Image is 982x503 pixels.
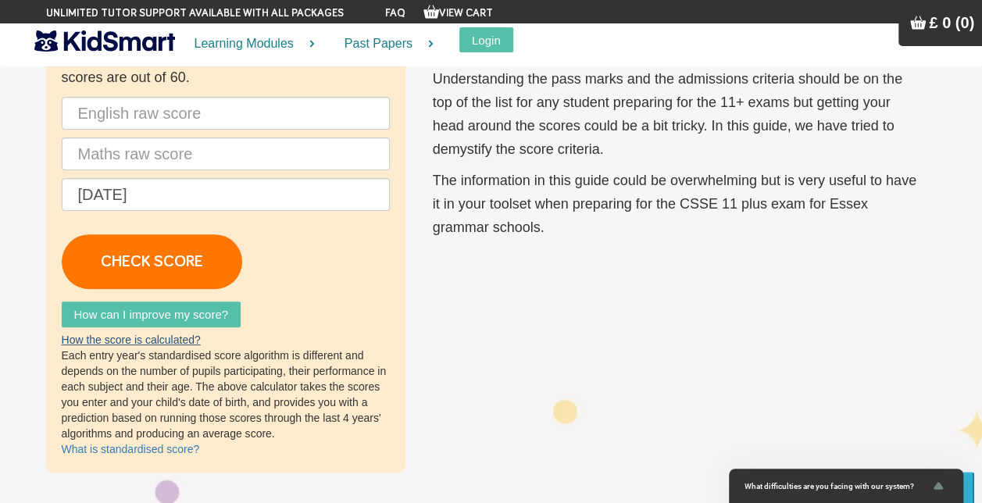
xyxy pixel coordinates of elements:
[929,14,974,31] span: £ 0 (0)
[423,8,493,19] a: View Cart
[433,67,921,161] p: Understanding the pass marks and the admissions criteria should be on the top of the list for any...
[62,137,390,170] input: Maths raw score
[433,169,921,239] p: The information in this guide could be overwhelming but is very useful to have it in your toolset...
[175,23,325,65] a: Learning Modules
[62,97,390,130] input: English raw score
[910,15,926,30] img: Your items in the shopping basket
[325,23,444,65] a: Past Papers
[46,5,344,21] span: Unlimited tutor support available with all packages
[459,27,513,52] button: Login
[62,348,390,441] div: Each entry year's standardised score algorithm is different and depends on the number of pupils p...
[385,8,405,19] a: FAQ
[62,443,200,455] a: What is standardised score?
[34,27,175,55] img: KidSmart logo
[423,4,439,20] img: Your items in the shopping basket
[62,301,241,327] a: How can I improve my score?
[62,178,390,211] input: Date of birth (d/m/y) e.g. 27/12/2007
[62,234,242,289] a: CHECK SCORE
[745,482,929,491] span: What difficulties are you facing with our system?
[62,334,201,346] a: How the score is calculated?
[745,476,948,495] button: Show survey - What difficulties are you facing with our system?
